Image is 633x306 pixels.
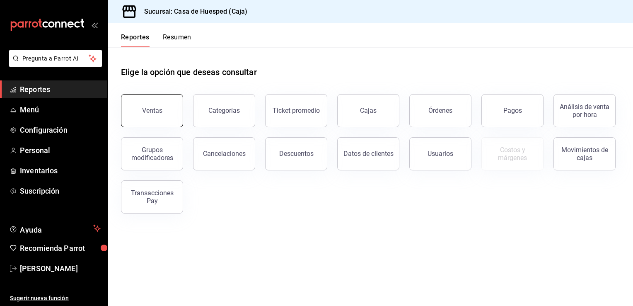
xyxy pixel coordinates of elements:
div: Transacciones Pay [126,189,178,205]
a: Pregunta a Parrot AI [6,60,102,69]
span: Ayuda [20,223,90,233]
div: Categorías [208,107,240,114]
span: Menú [20,104,101,115]
button: open_drawer_menu [91,22,98,28]
button: Datos de clientes [337,137,399,170]
button: Reportes [121,33,150,47]
button: Descuentos [265,137,327,170]
span: Recomienda Parrot [20,243,101,254]
h3: Sucursal: Casa de Huesped (Caja) [138,7,247,17]
span: [PERSON_NAME] [20,263,101,274]
button: Movimientos de cajas [553,137,616,170]
a: Cajas [337,94,399,127]
button: Categorías [193,94,255,127]
button: Pagos [481,94,544,127]
button: Órdenes [409,94,471,127]
span: Personal [20,145,101,156]
button: Resumen [163,33,191,47]
div: Cancelaciones [203,150,246,158]
span: Configuración [20,124,101,136]
div: Datos de clientes [343,150,394,158]
h1: Elige la opción que deseas consultar [121,66,257,78]
div: Ticket promedio [273,107,320,114]
div: Cajas [360,106,377,116]
span: Inventarios [20,165,101,176]
div: Ventas [142,107,162,114]
button: Pregunta a Parrot AI [9,50,102,67]
div: Costos y márgenes [487,146,538,162]
button: Grupos modificadores [121,137,183,170]
button: Análisis de venta por hora [553,94,616,127]
div: Grupos modificadores [126,146,178,162]
span: Suscripción [20,185,101,197]
div: Usuarios [428,150,453,158]
div: Movimientos de cajas [559,146,610,162]
button: Usuarios [409,137,471,170]
span: Pregunta a Parrot AI [22,54,89,63]
span: Sugerir nueva función [10,294,101,303]
span: Reportes [20,84,101,95]
button: Cancelaciones [193,137,255,170]
button: Transacciones Pay [121,180,183,214]
div: Análisis de venta por hora [559,103,610,119]
div: Descuentos [279,150,314,158]
button: Contrata inventarios para ver este reporte [481,137,544,170]
div: Pagos [503,107,522,114]
div: Órdenes [428,107,452,114]
button: Ticket promedio [265,94,327,127]
div: navigation tabs [121,33,191,47]
button: Ventas [121,94,183,127]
